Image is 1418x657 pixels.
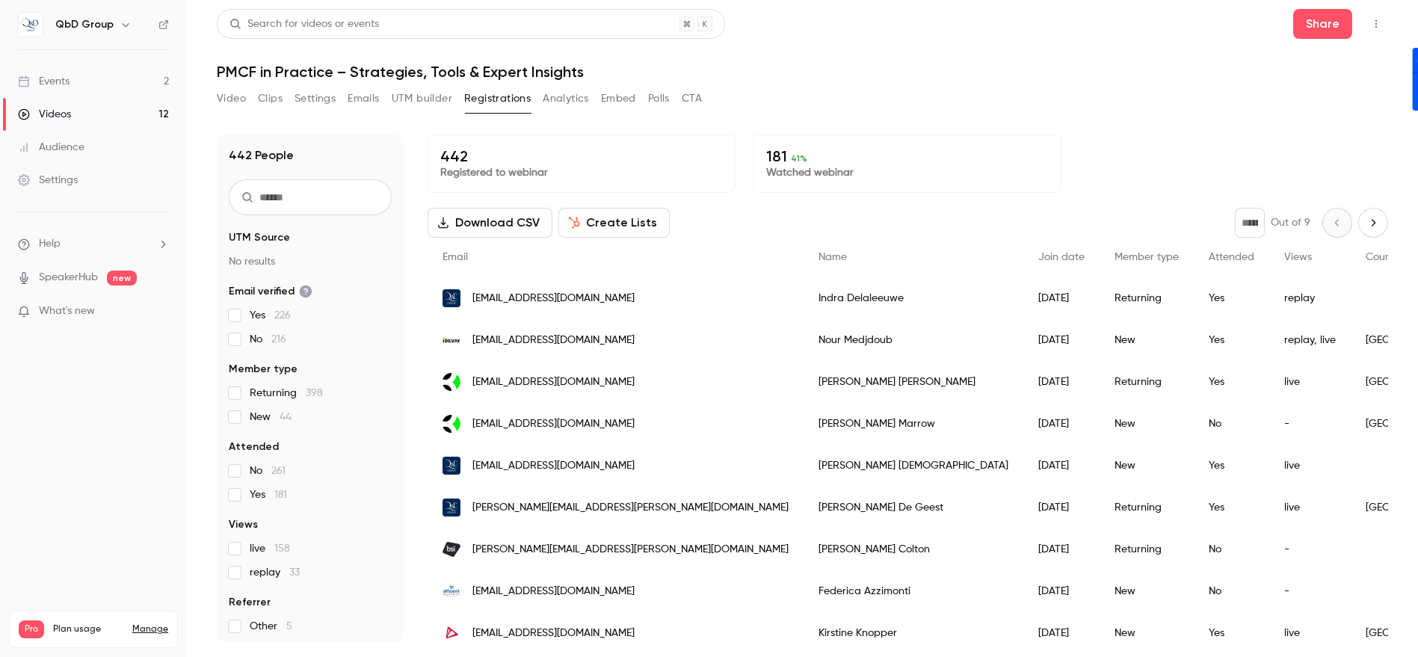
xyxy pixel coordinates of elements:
div: Videos [18,107,71,122]
span: [EMAIL_ADDRESS][DOMAIN_NAME] [472,458,635,474]
span: 216 [271,334,286,345]
div: Yes [1194,612,1269,654]
span: What's new [39,303,95,319]
span: Email [443,252,468,262]
span: New [250,410,292,425]
span: 226 [274,310,291,321]
li: help-dropdown-opener [18,236,169,252]
div: - [1269,403,1351,445]
p: 181 [766,147,1049,165]
h1: 442 People [229,146,294,164]
span: 41 % [791,153,807,164]
div: [PERSON_NAME] [DEMOGRAPHIC_DATA] [804,445,1023,487]
span: 5 [286,621,292,632]
span: No [250,463,286,478]
div: No [1194,528,1269,570]
button: Polls [648,87,670,111]
div: [DATE] [1023,445,1100,487]
div: Returning [1100,361,1194,403]
div: Returning [1100,487,1194,528]
div: Audience [18,140,84,155]
span: Yes [250,487,287,502]
button: Video [217,87,246,111]
img: bsigroup.com [443,542,460,557]
div: [PERSON_NAME] Marrow [804,403,1023,445]
h6: QbD Group [55,17,114,32]
span: Name [819,252,847,262]
h1: PMCF in Practice – Strategies, Tools & Expert Insights [217,63,1388,81]
div: New [1100,570,1194,612]
div: New [1100,403,1194,445]
img: QbD Group [19,13,43,37]
p: Registered to webinar [440,165,723,180]
div: [PERSON_NAME] De Geest [804,487,1023,528]
span: No [250,332,286,347]
span: Views [1284,252,1312,262]
button: Download CSV [428,208,552,238]
span: [EMAIL_ADDRESS][DOMAIN_NAME] [472,584,635,599]
p: 442 [440,147,723,165]
div: [DATE] [1023,487,1100,528]
button: Embed [601,87,636,111]
div: [PERSON_NAME] [PERSON_NAME] [804,361,1023,403]
div: [DATE] [1023,319,1100,361]
img: biocomposites.com [443,373,460,391]
span: [EMAIL_ADDRESS][DOMAIN_NAME] [472,626,635,641]
span: 33 [289,567,300,578]
button: Analytics [543,87,589,111]
button: Emails [348,87,379,111]
p: Out of 9 [1271,215,1310,230]
img: 3shape.com [443,624,460,642]
p: No results [229,254,392,269]
div: [DATE] [1023,277,1100,319]
span: 398 [306,388,323,398]
span: Email verified [229,284,312,299]
span: Member type [229,362,298,377]
div: No [1194,570,1269,612]
span: Yes [250,308,291,323]
button: Next page [1358,208,1388,238]
a: Manage [132,623,168,635]
button: Top Bar Actions [1364,12,1388,36]
p: Watched webinar [766,165,1049,180]
button: UTM builder [392,87,452,111]
span: 261 [271,466,286,476]
span: UTM Source [229,230,290,245]
span: Help [39,236,61,252]
span: [EMAIL_ADDRESS][DOMAIN_NAME] [472,374,635,390]
span: replay [250,565,300,580]
iframe: Noticeable Trigger [151,305,169,318]
div: Yes [1194,361,1269,403]
div: Federica Azzimonti [804,570,1023,612]
div: [DATE] [1023,403,1100,445]
span: Member type [1115,252,1179,262]
span: 158 [274,543,290,554]
button: Share [1293,9,1352,39]
span: [PERSON_NAME][EMAIL_ADDRESS][PERSON_NAME][DOMAIN_NAME] [472,500,789,516]
div: live [1269,487,1351,528]
span: new [107,271,137,286]
span: live [250,541,290,556]
span: Country [1366,252,1404,262]
div: Nour Medjdoub [804,319,1023,361]
button: Settings [295,87,336,111]
div: Search for videos or events [229,16,379,32]
div: No [1194,403,1269,445]
div: - [1269,528,1351,570]
div: Events [18,74,70,89]
div: Indra Delaleeuwe [804,277,1023,319]
span: [EMAIL_ADDRESS][DOMAIN_NAME] [472,416,635,432]
img: biocomposites.com [443,415,460,433]
div: - [1269,570,1351,612]
section: facet-groups [229,230,392,634]
img: qbdgroup.com [443,499,460,516]
span: [PERSON_NAME][EMAIL_ADDRESS][PERSON_NAME][DOMAIN_NAME] [472,542,789,558]
button: Create Lists [558,208,670,238]
div: live [1269,612,1351,654]
span: 181 [274,490,287,500]
span: Other [250,619,292,634]
div: New [1100,319,1194,361]
div: Returning [1100,277,1194,319]
span: Returning [250,386,323,401]
span: Join date [1038,252,1085,262]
